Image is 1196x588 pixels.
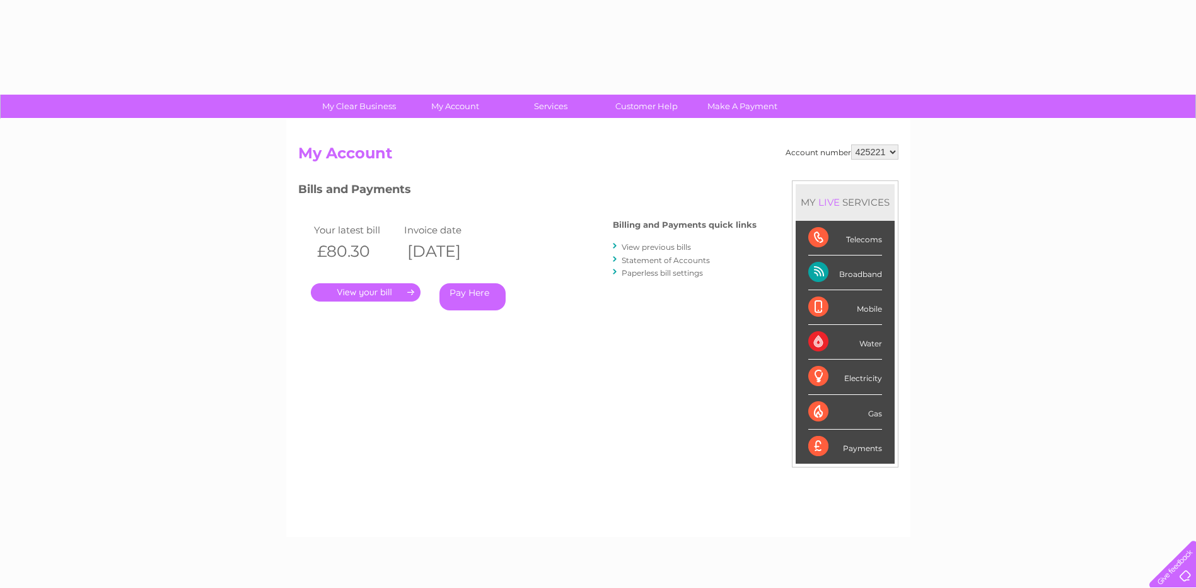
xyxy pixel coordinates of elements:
[816,196,842,208] div: LIVE
[808,256,882,290] div: Broadband
[808,395,882,430] div: Gas
[403,95,507,118] a: My Account
[439,283,506,310] a: Pay Here
[622,268,703,278] a: Paperless bill settings
[622,256,710,265] a: Statement of Accounts
[796,184,895,220] div: MY SERVICES
[298,180,757,203] h3: Bills and Payments
[786,144,898,160] div: Account number
[298,144,898,168] h2: My Account
[622,242,691,252] a: View previous bills
[401,221,492,238] td: Invoice date
[808,325,882,360] div: Water
[613,220,757,230] h4: Billing and Payments quick links
[808,221,882,256] div: Telecoms
[595,95,699,118] a: Customer Help
[808,430,882,464] div: Payments
[311,221,402,238] td: Your latest bill
[401,238,492,264] th: [DATE]
[311,283,421,302] a: .
[499,95,603,118] a: Services
[808,290,882,325] div: Mobile
[311,238,402,264] th: £80.30
[808,360,882,394] div: Electricity
[307,95,411,118] a: My Clear Business
[690,95,794,118] a: Make A Payment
